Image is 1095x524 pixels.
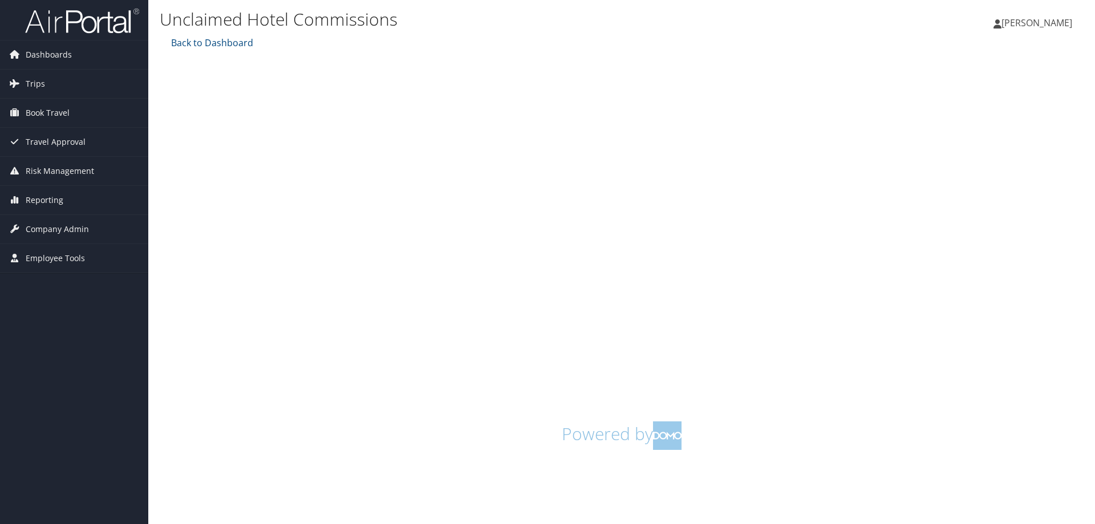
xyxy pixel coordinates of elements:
[26,157,94,185] span: Risk Management
[168,36,253,49] a: Back to Dashboard
[26,70,45,98] span: Trips
[26,186,63,214] span: Reporting
[168,421,1075,450] h1: Powered by
[26,40,72,69] span: Dashboards
[26,215,89,243] span: Company Admin
[26,99,70,127] span: Book Travel
[25,7,139,34] img: airportal-logo.png
[160,7,776,31] h1: Unclaimed Hotel Commissions
[1001,17,1072,29] span: [PERSON_NAME]
[653,421,682,450] img: domo-logo.png
[26,244,85,273] span: Employee Tools
[993,6,1084,40] a: [PERSON_NAME]
[26,128,86,156] span: Travel Approval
